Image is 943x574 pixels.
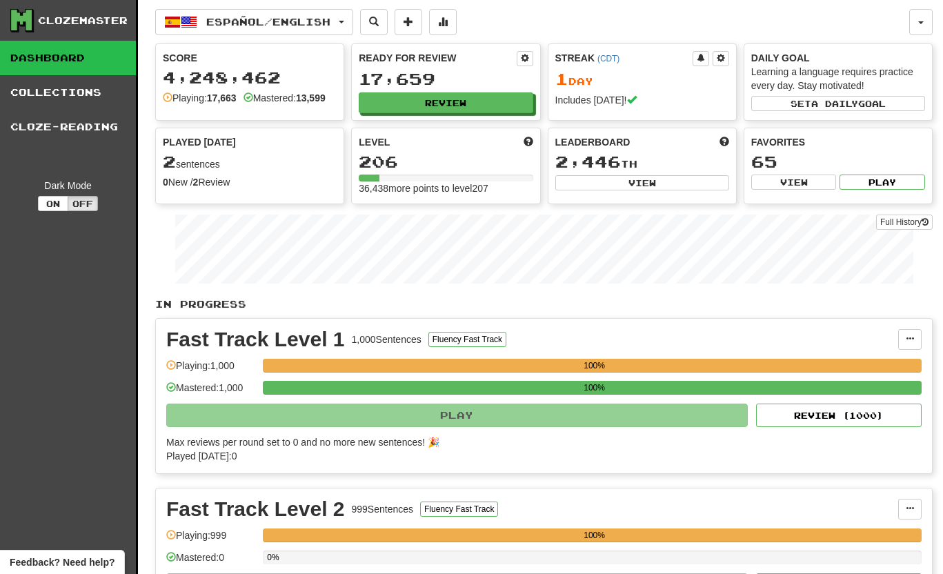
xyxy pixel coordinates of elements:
[555,135,631,149] span: Leaderboard
[166,381,256,404] div: Mastered: 1,000
[267,528,922,542] div: 100%
[428,332,506,347] button: Fluency Fast Track
[555,93,729,107] div: Includes [DATE]!
[166,435,913,449] div: Max reviews per round set to 0 and no more new sentences! 🎉
[756,404,922,427] button: Review (1000)
[352,333,421,346] div: 1,000 Sentences
[166,359,256,382] div: Playing: 1,000
[751,153,925,170] div: 65
[395,9,422,35] button: Add sentence to collection
[166,404,748,427] button: Play
[163,51,337,65] div: Score
[719,135,729,149] span: This week in points, UTC
[163,91,237,105] div: Playing:
[163,153,337,171] div: sentences
[555,51,693,65] div: Streak
[163,135,236,149] span: Played [DATE]
[751,175,837,190] button: View
[524,135,533,149] span: Score more points to level up
[206,16,330,28] span: Español / English
[267,359,922,373] div: 100%
[296,92,326,103] strong: 13,599
[10,179,126,192] div: Dark Mode
[38,196,68,211] button: On
[163,152,176,171] span: 2
[207,92,237,103] strong: 17,663
[352,502,414,516] div: 999 Sentences
[359,70,533,88] div: 17,659
[359,153,533,170] div: 206
[166,499,345,519] div: Fast Track Level 2
[38,14,128,28] div: Clozemaster
[555,153,729,171] div: th
[166,551,256,573] div: Mastered: 0
[68,196,98,211] button: Off
[359,51,516,65] div: Ready for Review
[166,451,237,462] span: Played [DATE]: 0
[555,69,568,88] span: 1
[193,177,199,188] strong: 2
[166,329,345,350] div: Fast Track Level 1
[267,381,922,395] div: 100%
[163,175,337,189] div: New / Review
[751,65,925,92] div: Learning a language requires practice every day. Stay motivated!
[840,175,925,190] button: Play
[155,297,933,311] p: In Progress
[359,92,533,113] button: Review
[155,9,353,35] button: Español/English
[876,215,933,230] a: Full History
[751,135,925,149] div: Favorites
[166,528,256,551] div: Playing: 999
[751,51,925,65] div: Daily Goal
[359,135,390,149] span: Level
[555,175,729,190] button: View
[163,177,168,188] strong: 0
[555,152,621,171] span: 2,446
[597,54,619,63] a: (CDT)
[244,91,326,105] div: Mastered:
[751,96,925,111] button: Seta dailygoal
[360,9,388,35] button: Search sentences
[10,555,115,569] span: Open feedback widget
[359,181,533,195] div: 36,438 more points to level 207
[420,502,498,517] button: Fluency Fast Track
[163,69,337,86] div: 4,248,462
[429,9,457,35] button: More stats
[811,99,858,108] span: a daily
[555,70,729,88] div: Day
